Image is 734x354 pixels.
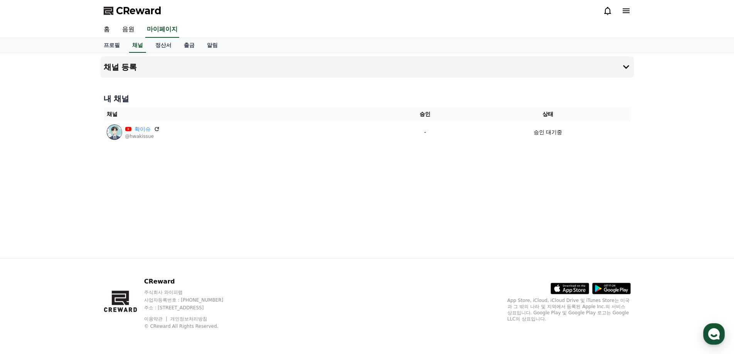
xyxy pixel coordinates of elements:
[201,38,224,53] a: 알림
[97,38,126,53] a: 프로필
[104,107,385,121] th: 채널
[385,107,465,121] th: 승인
[144,297,238,303] p: 사업자등록번호 : [PHONE_NUMBER]
[144,289,238,295] p: 주식회사 와이피랩
[119,256,128,262] span: 설정
[71,256,80,262] span: 대화
[507,297,631,322] p: App Store, iCloud, iCloud Drive 및 iTunes Store는 미국과 그 밖의 나라 및 지역에서 등록된 Apple Inc.의 서비스 상표입니다. Goo...
[149,38,178,53] a: 정산서
[2,244,51,263] a: 홈
[51,244,99,263] a: 대화
[134,125,151,133] a: 확이슈
[104,93,631,104] h4: 내 채널
[144,277,238,286] p: CReward
[116,22,141,38] a: 음원
[116,5,161,17] span: CReward
[101,56,634,78] button: 채널 등록
[129,38,146,53] a: 채널
[178,38,201,53] a: 출금
[104,63,137,71] h4: 채널 등록
[104,5,161,17] a: CReward
[170,316,207,322] a: 개인정보처리방침
[125,133,160,139] p: @hwakissue
[388,128,462,136] p: -
[144,323,238,329] p: © CReward All Rights Reserved.
[145,22,179,38] a: 마이페이지
[144,316,168,322] a: 이용약관
[534,128,562,136] p: 승인 대기중
[465,107,631,121] th: 상태
[24,256,29,262] span: 홈
[97,22,116,38] a: 홈
[99,244,148,263] a: 설정
[107,124,122,140] img: 확이슈
[144,305,238,311] p: 주소 : [STREET_ADDRESS]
